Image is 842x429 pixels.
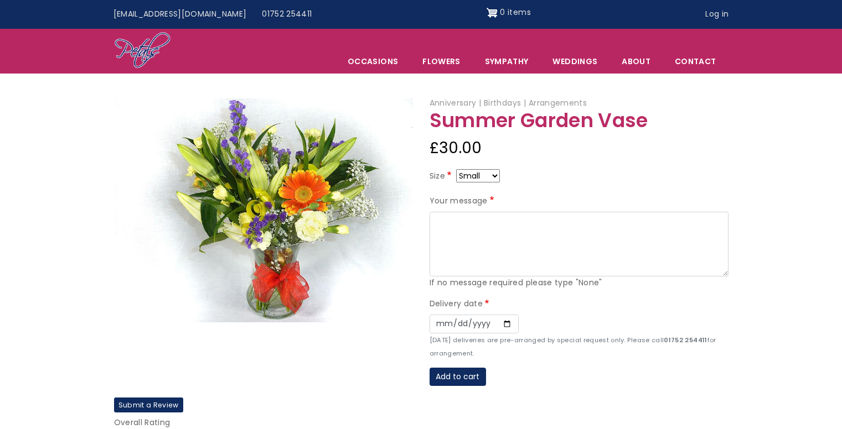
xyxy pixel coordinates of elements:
label: Submit a Review [114,397,183,412]
span: 0 items [500,7,530,18]
small: [DATE] deliveries are pre-arranged by special request only. Please call for arrangement. [430,336,716,358]
a: Log in [698,4,736,25]
label: Size [430,170,454,183]
a: Flowers [411,50,472,73]
a: [EMAIL_ADDRESS][DOMAIN_NAME] [106,4,255,25]
button: Add to cart [430,368,486,386]
span: Birthdays [484,97,526,108]
span: Occasions [336,50,410,73]
a: 01752 254411 [254,4,319,25]
img: Home [114,32,171,70]
label: Your message [430,195,497,208]
span: Anniversary [430,97,482,108]
a: Shopping cart 0 items [487,4,531,22]
div: £30.00 [430,135,729,161]
strong: 01752 254411 [664,336,707,344]
a: About [610,50,662,73]
span: Arrangements [529,97,587,108]
span: Weddings [541,50,609,73]
a: Contact [663,50,727,73]
a: Sympathy [473,50,540,73]
div: If no message required please type "None" [430,276,729,290]
h1: Summer Garden Vase [430,110,729,132]
img: Summer Garden Vase [114,98,413,322]
img: Shopping cart [487,4,498,22]
label: Delivery date [430,297,492,311]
